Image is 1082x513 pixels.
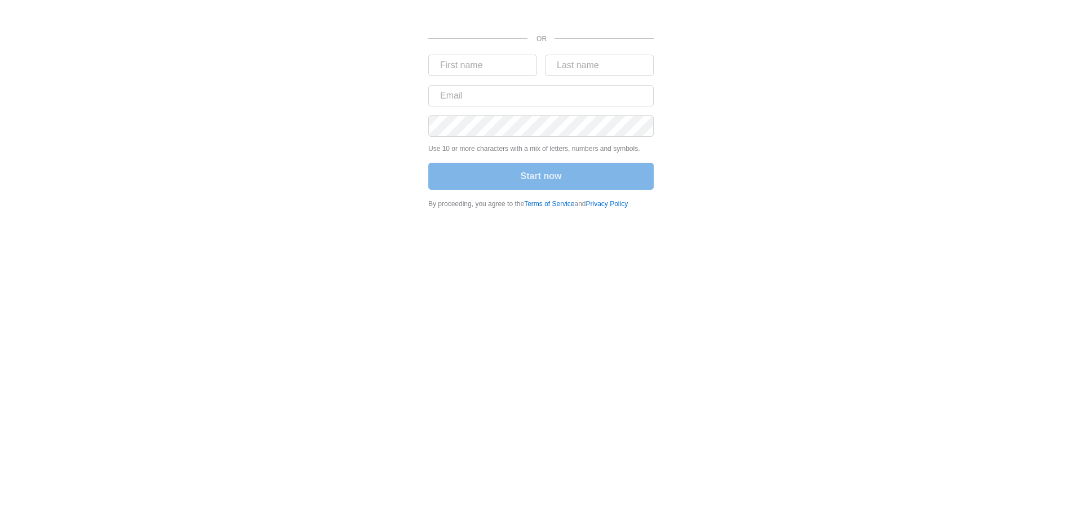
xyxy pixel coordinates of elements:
[586,200,628,208] a: Privacy Policy
[428,85,654,106] input: Email
[545,55,654,76] input: Last name
[524,200,574,208] a: Terms of Service
[428,144,654,154] p: Use 10 or more characters with a mix of letters, numbers and symbols.
[428,55,537,76] input: First name
[428,199,654,209] div: By proceeding, you agree to the and
[536,34,541,44] p: OR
